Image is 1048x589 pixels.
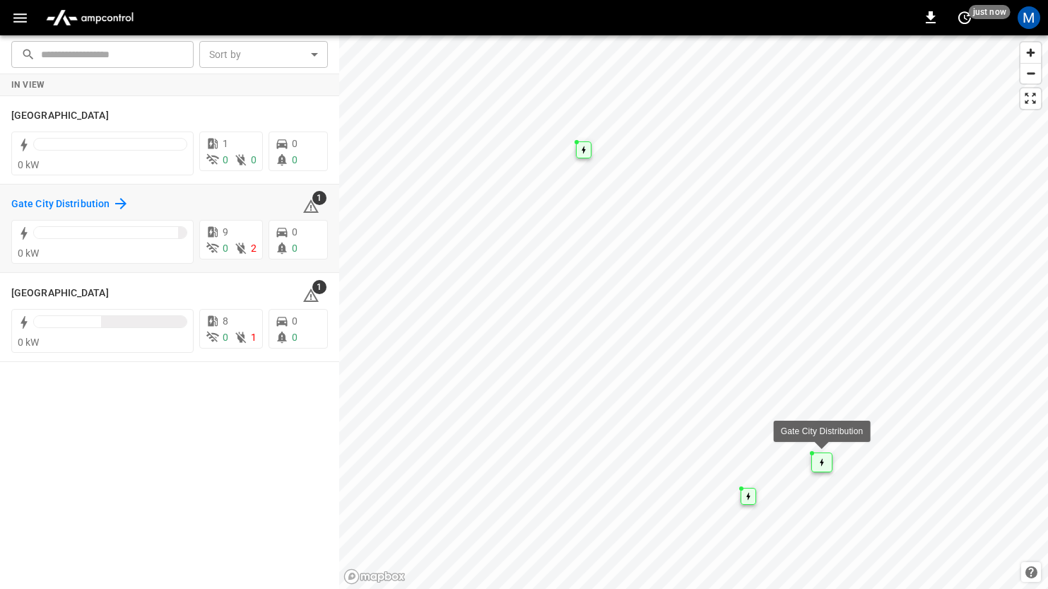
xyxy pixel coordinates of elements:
span: 0 kW [18,247,40,259]
strong: In View [11,80,45,90]
div: Map marker [811,453,832,472]
div: Gate City Distribution [781,424,864,438]
span: 1 [312,280,326,294]
span: 0 [251,154,257,165]
span: 0 [292,243,298,254]
span: 1 [223,138,228,149]
h6: Huntington Beach [11,286,109,301]
span: 0 [292,332,298,343]
span: 0 kW [18,159,40,170]
img: ampcontrol.io logo [40,4,139,31]
span: 0 [292,154,298,165]
h6: Fresno [11,108,109,124]
span: 0 [223,154,228,165]
span: 9 [223,226,228,238]
span: just now [969,5,1011,19]
span: 0 [223,332,228,343]
span: 0 kW [18,337,40,348]
button: set refresh interval [953,6,976,29]
canvas: Map [339,35,1048,589]
div: Map marker [576,141,591,158]
span: Zoom out [1020,64,1041,83]
div: Map marker [741,488,756,505]
span: 0 [292,315,298,327]
span: 2 [251,243,257,254]
span: 1 [312,191,326,205]
span: 1 [251,332,257,343]
div: profile-icon [1018,6,1040,29]
span: 0 [223,243,228,254]
button: Zoom out [1020,63,1041,83]
a: Mapbox homepage [343,568,406,585]
span: 0 [292,226,298,238]
button: Zoom in [1020,42,1041,63]
h6: Gate City Distribution [11,197,110,212]
span: 0 [292,138,298,149]
span: 8 [223,315,228,327]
